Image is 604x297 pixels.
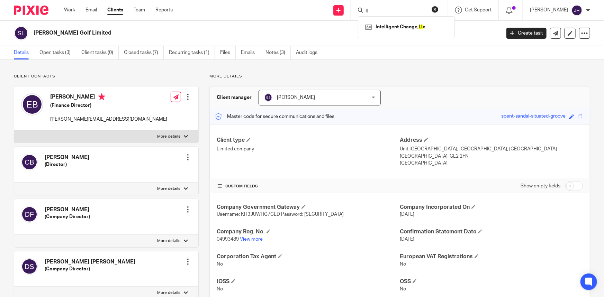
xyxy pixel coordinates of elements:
span: [PERSON_NAME] [277,95,315,100]
button: Clear [432,6,439,13]
h4: Corporation Tax Agent [217,253,400,260]
img: svg%3E [14,26,28,40]
h4: Confirmation Statement Date [400,228,583,235]
img: svg%3E [21,258,38,275]
img: svg%3E [21,93,43,115]
h4: European VAT Registrations [400,253,583,260]
input: Search [365,8,427,15]
a: Client tasks (0) [81,46,119,59]
a: Create task [506,28,547,39]
span: No [217,287,223,291]
img: svg%3E [21,206,38,223]
span: No [400,287,406,291]
p: [GEOGRAPHIC_DATA], GL2 2FN [400,153,583,160]
p: More details [209,74,590,79]
h4: Address [400,137,583,144]
img: svg%3E [571,5,583,16]
h5: (Finance Director) [50,102,167,109]
p: More details [157,186,180,192]
p: [PERSON_NAME] [530,7,568,13]
h5: (Company Director) [45,213,90,220]
a: Emails [241,46,260,59]
a: Email [85,7,97,13]
i: Primary [98,93,105,100]
h4: CUSTOM FIELDS [217,184,400,189]
a: Reports [155,7,173,13]
p: More details [157,134,180,139]
h4: Company Government Gateway [217,204,400,211]
h5: (Company Director) [45,266,135,272]
label: Show empty fields [521,183,560,189]
p: [GEOGRAPHIC_DATA] [400,160,583,167]
a: Open tasks (3) [39,46,76,59]
img: svg%3E [21,154,38,170]
a: Audit logs [296,46,323,59]
h4: Client type [217,137,400,144]
a: Notes (3) [265,46,291,59]
a: Closed tasks (7) [124,46,164,59]
h4: Company Reg. No. [217,228,400,235]
h4: OSS [400,278,583,285]
p: Unit [GEOGRAPHIC_DATA], [GEOGRAPHIC_DATA], [GEOGRAPHIC_DATA] [400,146,583,152]
p: Master code for secure communications and files [215,113,334,120]
h4: [PERSON_NAME] [45,206,90,213]
a: View more [240,237,263,242]
p: More details [157,238,180,244]
p: Client contacts [14,74,199,79]
h4: [PERSON_NAME] [45,154,89,161]
span: No [400,262,406,267]
span: [DATE] [400,212,414,217]
h5: (Director) [45,161,89,168]
p: [PERSON_NAME][EMAIL_ADDRESS][DOMAIN_NAME] [50,116,167,123]
a: Files [220,46,236,59]
h2: [PERSON_NAME] Golf Limited [34,29,404,37]
span: No [217,262,223,267]
h4: [PERSON_NAME] [50,93,167,102]
span: [DATE] [400,237,414,242]
img: Pixie [14,6,48,15]
div: spent-sandal-situated-groove [501,113,566,121]
span: Username: KH3JUWHG7CLD Password: [SECURITY_DATA] [217,212,344,217]
a: Work [64,7,75,13]
a: Clients [107,7,123,13]
span: Get Support [465,8,492,12]
a: Team [134,7,145,13]
span: 04993489 [217,237,239,242]
h4: [PERSON_NAME] [PERSON_NAME] [45,258,135,266]
a: Recurring tasks (1) [169,46,215,59]
p: Limited company [217,146,400,152]
p: More details [157,290,180,296]
a: Details [14,46,34,59]
h4: Company Incorporated On [400,204,583,211]
h3: Client manager [217,94,252,101]
h4: IOSS [217,278,400,285]
img: svg%3E [264,93,272,102]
